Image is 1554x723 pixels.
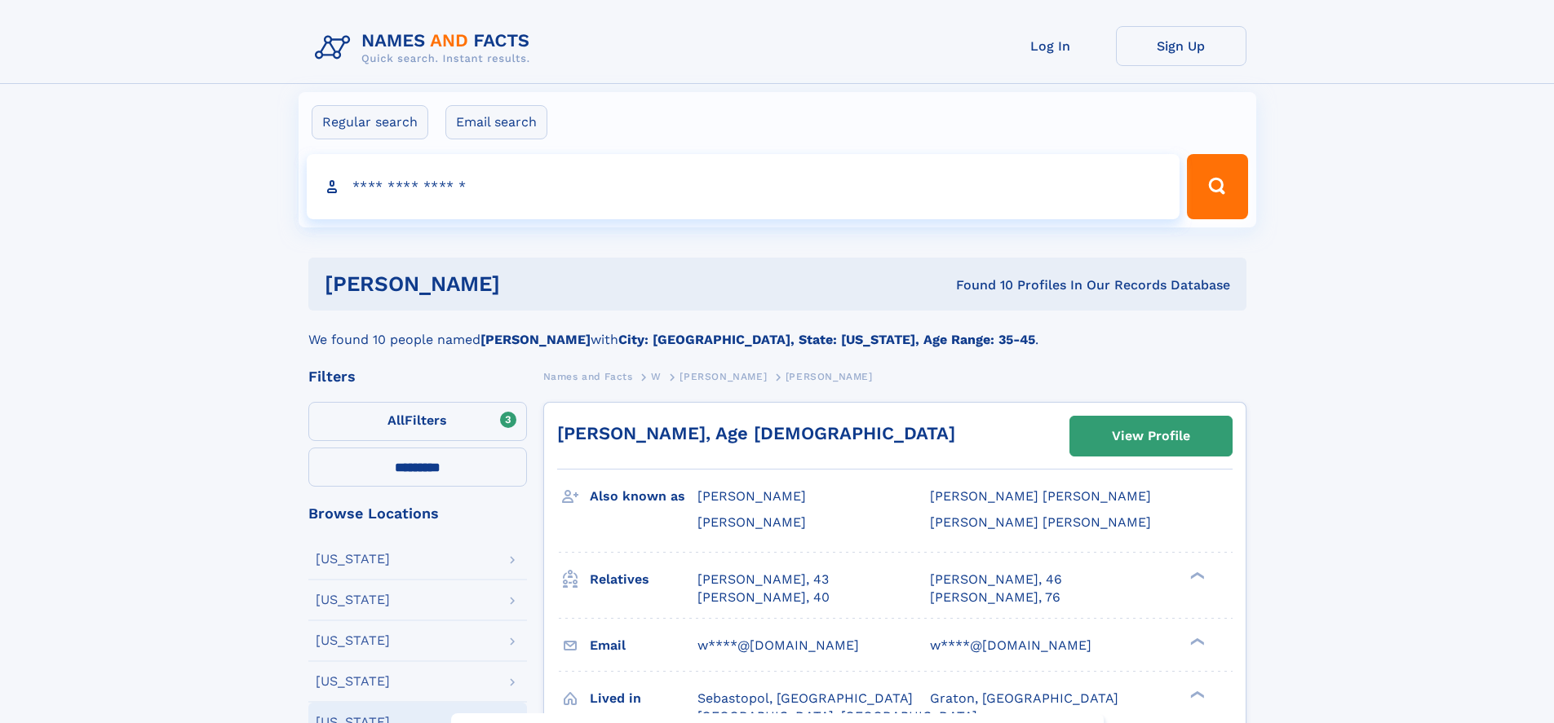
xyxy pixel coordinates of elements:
[930,690,1118,706] span: Graton, [GEOGRAPHIC_DATA]
[312,105,428,139] label: Regular search
[1112,417,1190,455] div: View Profile
[985,26,1116,66] a: Log In
[680,366,767,386] a: [PERSON_NAME]
[480,332,591,347] b: [PERSON_NAME]
[651,371,662,382] span: W
[590,566,697,593] h3: Relatives
[930,514,1151,530] span: [PERSON_NAME] [PERSON_NAME]
[308,311,1246,350] div: We found 10 people named with .
[1187,154,1247,219] button: Search Button
[590,483,697,510] h3: Also known as
[445,105,547,139] label: Email search
[590,632,697,659] h3: Email
[308,369,527,384] div: Filters
[1186,689,1206,699] div: ❯
[680,371,767,382] span: [PERSON_NAME]
[930,488,1151,504] span: [PERSON_NAME] [PERSON_NAME]
[697,690,913,706] span: Sebastopol, [GEOGRAPHIC_DATA]
[618,332,1035,347] b: City: [GEOGRAPHIC_DATA], State: [US_STATE], Age Range: 35-45
[1116,26,1246,66] a: Sign Up
[697,488,806,504] span: [PERSON_NAME]
[387,412,405,428] span: All
[728,276,1230,294] div: Found 10 Profiles In Our Records Database
[316,593,390,606] div: [US_STATE]
[697,589,830,606] a: [PERSON_NAME], 40
[316,553,390,566] div: [US_STATE]
[651,366,662,386] a: W
[697,571,829,589] a: [PERSON_NAME], 43
[590,685,697,712] h3: Lived in
[543,366,633,386] a: Names and Facts
[557,423,955,443] a: [PERSON_NAME], Age [DEMOGRAPHIC_DATA]
[308,402,527,441] label: Filters
[316,634,390,647] div: [US_STATE]
[308,26,543,70] img: Logo Names and Facts
[316,675,390,688] div: [US_STATE]
[786,371,873,382] span: [PERSON_NAME]
[930,571,1062,589] a: [PERSON_NAME], 46
[930,589,1060,606] a: [PERSON_NAME], 76
[1186,570,1206,580] div: ❯
[1186,636,1206,646] div: ❯
[307,154,1180,219] input: search input
[697,514,806,530] span: [PERSON_NAME]
[308,506,527,521] div: Browse Locations
[1070,417,1232,456] a: View Profile
[325,274,728,294] h1: [PERSON_NAME]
